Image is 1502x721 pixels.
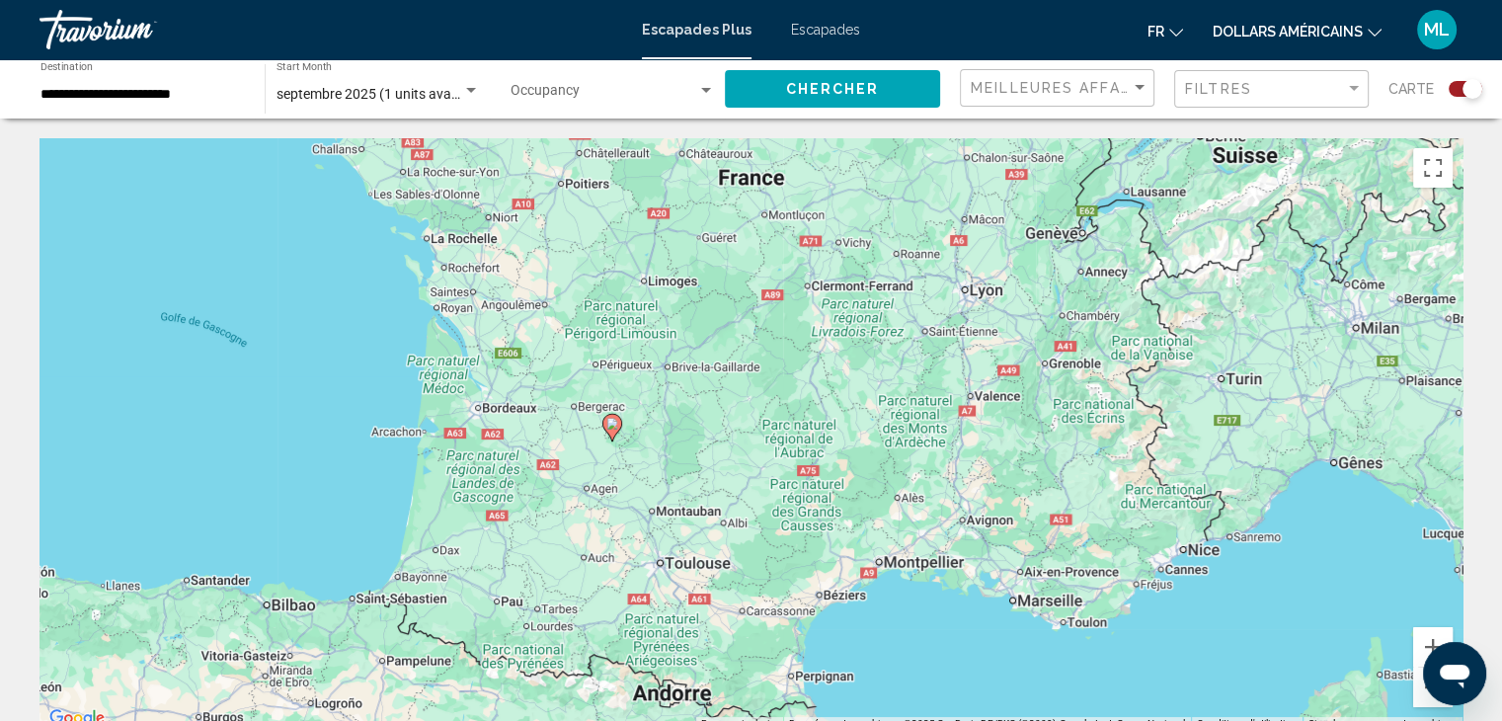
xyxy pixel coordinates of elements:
button: Passer en plein écran [1413,148,1453,188]
span: Meilleures affaires [971,80,1157,96]
span: Chercher [786,82,880,98]
button: Chercher [725,70,940,107]
span: Filtres [1185,81,1252,97]
a: Escapades [791,22,860,38]
iframe: Bouton de lancement de la fenêtre de messagerie [1423,642,1486,705]
a: Travorium [40,10,622,49]
font: fr [1147,24,1164,40]
button: Zoom arrière [1413,668,1453,707]
button: Changer de langue [1147,17,1183,45]
button: Changer de devise [1213,17,1382,45]
span: septembre 2025 (1 units available) [277,86,488,102]
font: ML [1424,19,1450,40]
button: Zoom avant [1413,627,1453,667]
button: Menu utilisateur [1411,9,1462,50]
button: Filter [1174,69,1369,110]
mat-select: Sort by [971,80,1148,97]
span: Carte [1388,75,1434,103]
font: dollars américains [1213,24,1363,40]
a: Escapades Plus [642,22,751,38]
